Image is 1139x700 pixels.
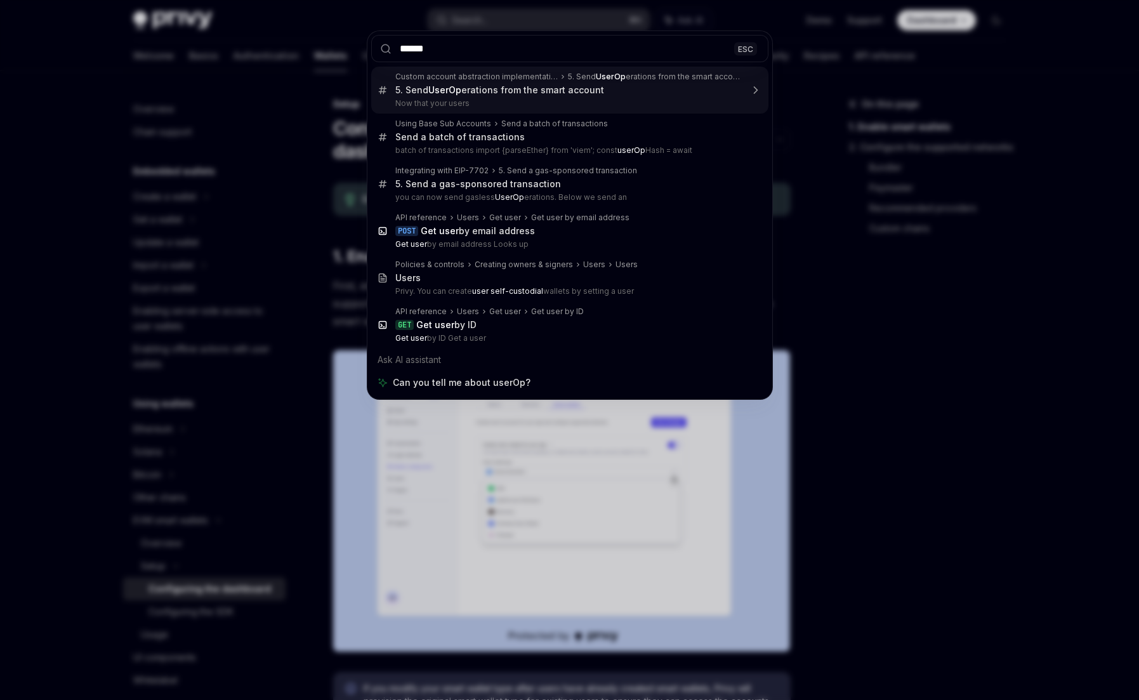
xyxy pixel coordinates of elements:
div: 5. Send a gas-sponsored transaction [499,166,637,176]
div: Users [616,260,638,270]
b: Get user [421,225,459,236]
div: ESC [734,42,757,55]
p: by ID Get a user [395,333,742,343]
div: POST [395,226,418,236]
b: UserOp [428,84,461,95]
div: Ask AI assistant [371,348,768,371]
div: Creating owners & signers [475,260,573,270]
div: GET [395,320,414,330]
div: Users [457,307,479,317]
b: UserOp [495,192,524,202]
b: user self-custodial [472,286,543,296]
div: Get user by email address [531,213,629,223]
b: UserOp [596,72,626,81]
div: 5. Send erations from the smart account [395,84,604,96]
p: Privy. You can create wallets by setting a user [395,286,742,296]
div: Users [395,272,421,284]
div: Using Base Sub Accounts [395,119,491,129]
div: Users [457,213,479,223]
span: Can you tell me about userOp? [393,376,530,389]
div: Integrating with EIP-7702 [395,166,489,176]
p: you can now send gasless erations. Below we send an [395,192,742,202]
p: Now that your users [395,98,742,109]
div: Policies & controls [395,260,464,270]
div: Get user [489,213,521,223]
p: by email address Looks up [395,239,742,249]
div: by email address [421,225,535,237]
b: Get user [395,333,427,343]
div: Custom account abstraction implementation [395,72,558,82]
div: Send a batch of transactions [395,131,525,143]
div: API reference [395,213,447,223]
b: Get user [395,239,427,249]
div: 5. Send a gas-sponsored transaction [395,178,561,190]
div: API reference [395,307,447,317]
div: by ID [416,319,477,331]
div: Get user by ID [531,307,584,317]
p: batch of transactions import {parseEther} from 'viem'; const Hash = await [395,145,742,155]
div: 5. Send erations from the smart account [568,72,742,82]
div: Get user [489,307,521,317]
b: Get user [416,319,454,330]
div: Users [583,260,605,270]
div: Send a batch of transactions [501,119,608,129]
b: userOp [617,145,645,155]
